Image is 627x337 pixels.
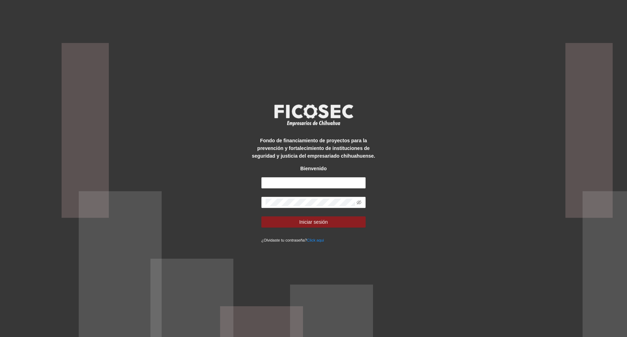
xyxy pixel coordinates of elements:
img: logo [270,102,357,128]
strong: Fondo de financiamiento de proyectos para la prevención y fortalecimiento de instituciones de seg... [252,138,375,159]
small: ¿Olvidaste tu contraseña? [261,238,324,242]
span: eye-invisible [357,200,361,205]
strong: Bienvenido [300,166,326,171]
a: Click aqui [307,238,324,242]
span: Iniciar sesión [299,218,328,226]
button: Iniciar sesión [261,216,366,228]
